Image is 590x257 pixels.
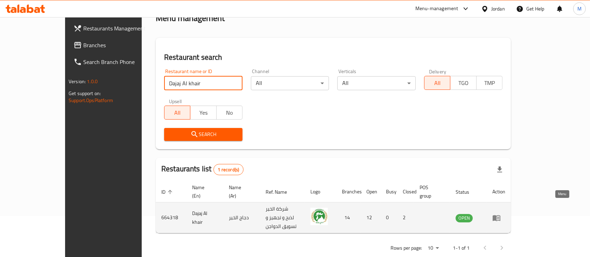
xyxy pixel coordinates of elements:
[164,52,503,63] h2: Restaurant search
[380,202,397,233] td: 0
[337,76,416,90] div: All
[476,76,503,90] button: TMP
[305,181,336,202] th: Logo
[391,244,422,252] p: Rows per page:
[156,181,511,233] table: enhanced table
[169,99,182,103] label: Upsell
[164,76,243,90] input: Search for restaurant name or ID..
[491,161,508,178] div: Export file
[161,188,175,196] span: ID
[380,181,397,202] th: Busy
[427,78,448,88] span: All
[260,202,305,233] td: شركة الخير لذبح و تجهيز و تسويق الدواجن
[69,77,86,86] span: Version:
[164,128,243,141] button: Search
[420,183,442,200] span: POS group
[450,76,476,90] button: TGO
[69,96,113,105] a: Support.OpsPlatform
[456,214,473,222] span: OPEN
[425,243,442,254] div: Rows per page:
[266,188,296,196] span: Ref. Name
[193,108,213,118] span: Yes
[424,76,450,90] button: All
[213,164,244,175] div: Total records count
[251,76,329,90] div: All
[167,108,188,118] span: All
[83,58,158,66] span: Search Branch Phone
[453,78,473,88] span: TGO
[453,244,470,252] p: 1-1 of 1
[170,130,237,139] span: Search
[491,5,505,13] div: Jordan
[190,106,216,120] button: Yes
[397,181,414,202] th: Closed
[83,24,158,33] span: Restaurants Management
[68,20,164,37] a: Restaurants Management
[216,106,243,120] button: No
[156,13,225,24] h2: Menu management
[68,53,164,70] a: Search Branch Phone
[456,188,478,196] span: Status
[361,202,380,233] td: 12
[68,37,164,53] a: Branches
[361,181,380,202] th: Open
[87,77,98,86] span: 1.0.0
[429,69,447,74] label: Delivery
[479,78,500,88] span: TMP
[214,166,244,173] span: 1 record(s)
[219,108,240,118] span: No
[229,183,252,200] span: Name (Ar)
[487,181,511,202] th: Action
[187,202,223,233] td: Dajaj Al khair
[83,41,158,49] span: Branches
[223,202,260,233] td: دجاج الخير
[156,202,187,233] td: 664318
[69,89,101,98] span: Get support on:
[164,106,190,120] button: All
[336,202,361,233] td: 14
[397,202,414,233] td: 2
[415,5,458,13] div: Menu-management
[577,5,582,13] span: M
[192,183,215,200] span: Name (En)
[310,208,328,225] img: Dajaj Al khair
[161,164,244,175] h2: Restaurants list
[336,181,361,202] th: Branches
